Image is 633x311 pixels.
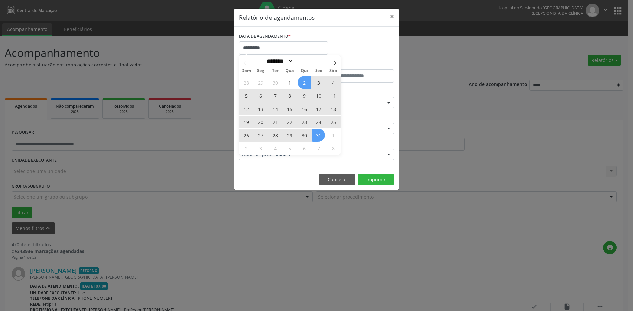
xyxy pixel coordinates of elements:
span: Seg [254,69,268,73]
span: Setembro 30, 2025 [269,76,282,89]
span: Outubro 17, 2025 [312,102,325,115]
button: Imprimir [358,174,394,185]
span: Outubro 12, 2025 [240,102,253,115]
span: Novembro 7, 2025 [312,142,325,155]
span: Ter [268,69,283,73]
span: Novembro 6, 2025 [298,142,311,155]
span: Outubro 4, 2025 [327,76,340,89]
span: Novembro 8, 2025 [327,142,340,155]
span: Sáb [326,69,341,73]
label: DATA DE AGENDAMENTO [239,31,291,41]
span: Outubro 11, 2025 [327,89,340,102]
span: Outubro 19, 2025 [240,116,253,128]
h5: Relatório de agendamentos [239,13,315,22]
span: Outubro 9, 2025 [298,89,311,102]
span: Outubro 5, 2025 [240,89,253,102]
span: Outubro 14, 2025 [269,102,282,115]
label: ATÉ [318,59,394,69]
span: Novembro 1, 2025 [327,129,340,142]
span: Novembro 3, 2025 [254,142,267,155]
span: Qui [297,69,312,73]
span: Outubro 6, 2025 [254,89,267,102]
span: Dom [239,69,254,73]
button: Close [385,9,399,25]
span: Outubro 8, 2025 [283,89,296,102]
span: Outubro 2, 2025 [298,76,311,89]
span: Setembro 29, 2025 [254,76,267,89]
span: Setembro 28, 2025 [240,76,253,89]
span: Outubro 21, 2025 [269,116,282,128]
span: Outubro 31, 2025 [312,129,325,142]
input: Year [293,58,315,65]
span: Outubro 26, 2025 [240,129,253,142]
span: Novembro 4, 2025 [269,142,282,155]
span: Outubro 10, 2025 [312,89,325,102]
span: Outubro 18, 2025 [327,102,340,115]
span: Outubro 1, 2025 [283,76,296,89]
button: Cancelar [319,174,355,185]
span: Novembro 2, 2025 [240,142,253,155]
span: Outubro 23, 2025 [298,116,311,128]
span: Outubro 27, 2025 [254,129,267,142]
span: Outubro 29, 2025 [283,129,296,142]
span: Novembro 5, 2025 [283,142,296,155]
span: Sex [312,69,326,73]
span: Outubro 3, 2025 [312,76,325,89]
span: Outubro 24, 2025 [312,116,325,128]
span: Qua [283,69,297,73]
span: Outubro 25, 2025 [327,116,340,128]
span: Outubro 28, 2025 [269,129,282,142]
span: Outubro 30, 2025 [298,129,311,142]
span: Outubro 7, 2025 [269,89,282,102]
span: Outubro 13, 2025 [254,102,267,115]
span: Outubro 20, 2025 [254,116,267,128]
span: Outubro 16, 2025 [298,102,311,115]
span: Outubro 22, 2025 [283,116,296,128]
select: Month [264,58,293,65]
span: Outubro 15, 2025 [283,102,296,115]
